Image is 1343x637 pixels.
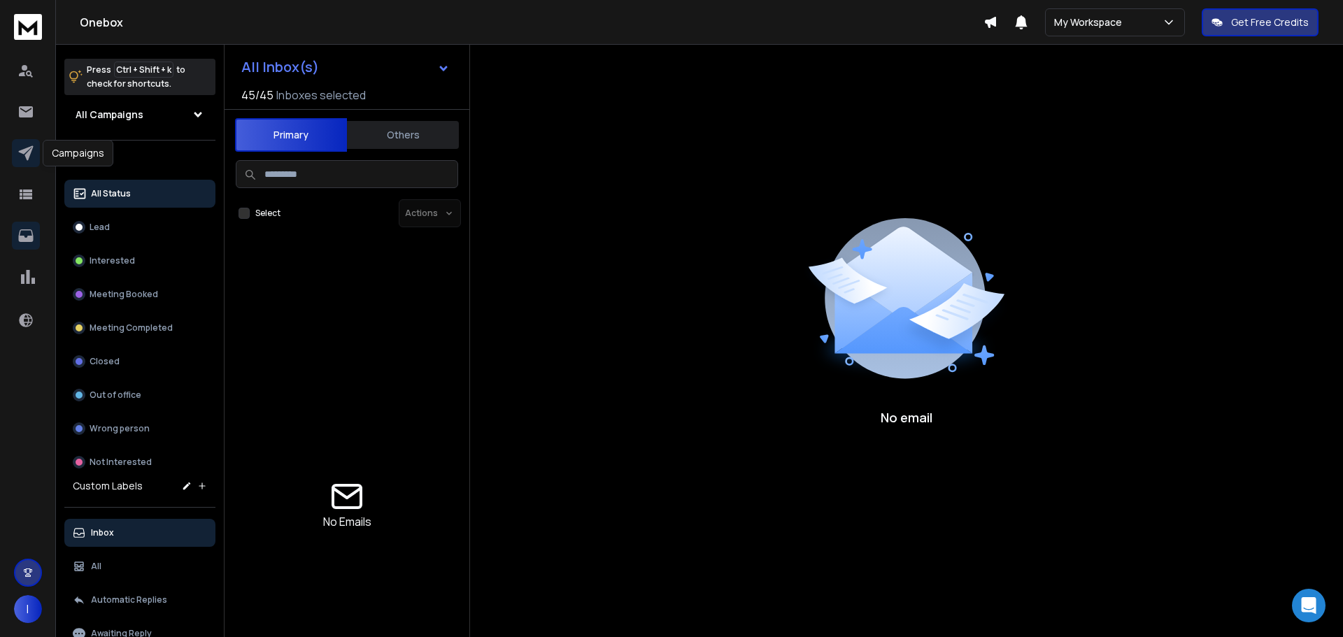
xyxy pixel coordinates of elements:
h1: All Inbox(s) [241,60,319,74]
label: Select [255,208,280,219]
p: All [91,561,101,572]
button: Inbox [64,519,215,547]
p: Lead [90,222,110,233]
p: Inbox [91,527,114,538]
button: Get Free Credits [1202,8,1319,36]
p: Wrong person [90,423,150,434]
button: Meeting Completed [64,314,215,342]
button: I [14,595,42,623]
p: Automatic Replies [91,594,167,606]
p: My Workspace [1054,15,1128,29]
button: Others [347,120,459,150]
p: No Emails [323,513,371,530]
button: All Status [64,180,215,208]
span: Ctrl + Shift + k [114,62,173,78]
h3: Filters [64,152,215,171]
button: Interested [64,247,215,275]
button: All [64,552,215,580]
p: Meeting Completed [90,322,173,334]
p: Interested [90,255,135,266]
button: Closed [64,348,215,375]
p: Not Interested [90,457,152,468]
button: Meeting Booked [64,280,215,308]
button: Primary [235,118,347,152]
span: 45 / 45 [241,87,273,103]
button: All Campaigns [64,101,215,129]
h3: Custom Labels [73,479,143,493]
p: Out of office [90,389,141,401]
h1: Onebox [80,14,983,31]
h3: Inboxes selected [276,87,366,103]
button: Wrong person [64,415,215,443]
button: Out of office [64,381,215,409]
button: Lead [64,213,215,241]
div: Campaigns [43,140,113,166]
p: Get Free Credits [1231,15,1309,29]
p: Closed [90,356,120,367]
p: Meeting Booked [90,289,158,300]
div: Open Intercom Messenger [1292,589,1326,622]
p: Press to check for shortcuts. [87,63,185,91]
img: logo [14,14,42,40]
button: Not Interested [64,448,215,476]
h1: All Campaigns [76,108,143,122]
button: Automatic Replies [64,586,215,614]
button: All Inbox(s) [230,53,461,81]
p: No email [881,408,932,427]
p: All Status [91,188,131,199]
